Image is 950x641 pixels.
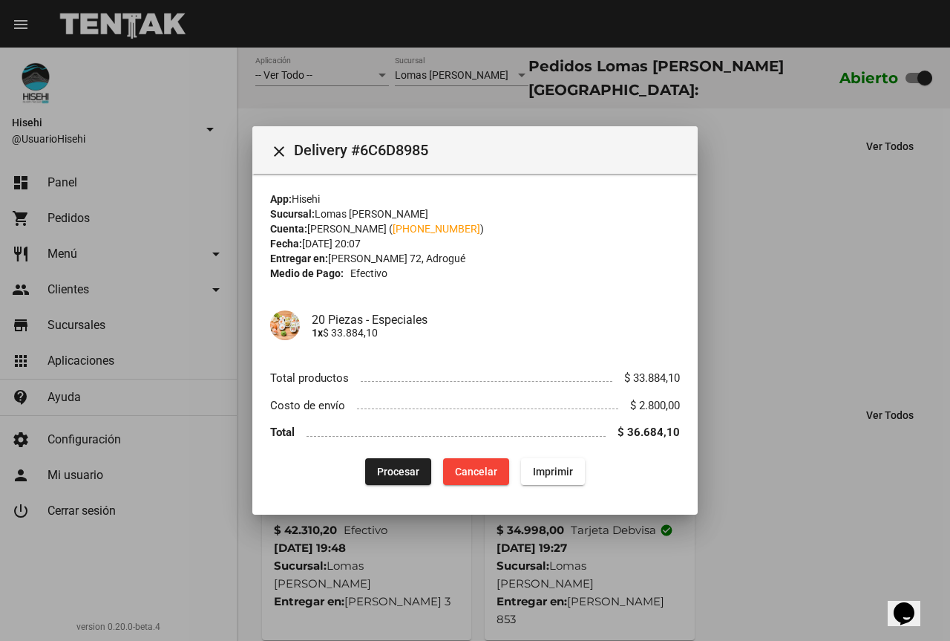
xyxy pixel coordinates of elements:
[270,391,680,419] li: Costo de envío $ 2.800,00
[350,266,387,281] span: Efectivo
[393,223,480,235] a: [PHONE_NUMBER]
[270,266,344,281] strong: Medio de Pago:
[270,364,680,391] li: Total productos $ 33.884,10
[270,192,680,206] div: Hisehi
[312,313,680,327] h4: 20 Piezas - Especiales
[312,327,680,339] p: $ 33.884,10
[270,208,315,220] strong: Sucursal:
[264,135,294,165] button: Cerrar
[270,221,680,236] div: [PERSON_NAME] ( )
[270,419,680,446] li: Total $ 36.684,10
[270,251,680,266] div: [PERSON_NAME] 72, Adrogué
[270,310,300,340] img: fbd40547-fb9e-417d-bfb2-36931e5f5d6d.jpg
[365,458,431,485] button: Procesar
[270,238,302,250] strong: Fecha:
[270,223,307,235] strong: Cuenta:
[533,466,573,478] span: Imprimir
[294,138,686,162] span: Delivery #6C6D8985
[270,143,288,160] mat-icon: Cerrar
[888,582,935,626] iframe: chat widget
[270,206,680,221] div: Lomas [PERSON_NAME]
[270,193,292,205] strong: App:
[521,458,585,485] button: Imprimir
[270,253,328,264] strong: Entregar en:
[270,236,680,251] div: [DATE] 20:07
[455,466,497,478] span: Cancelar
[377,466,419,478] span: Procesar
[312,327,323,339] b: 1x
[443,458,509,485] button: Cancelar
